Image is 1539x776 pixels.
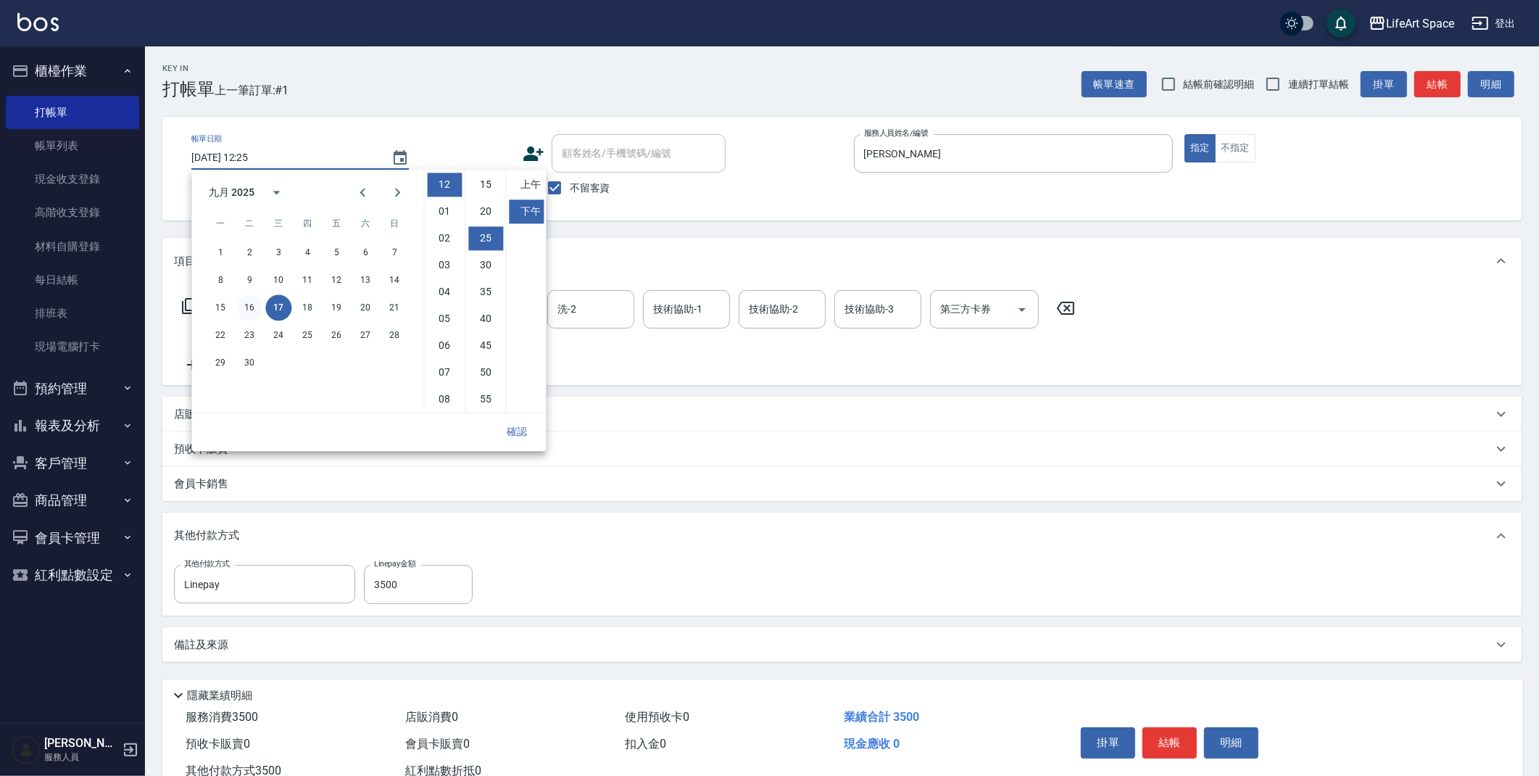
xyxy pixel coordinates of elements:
[570,181,610,196] span: 不留客資
[6,52,139,90] button: 櫃檯作業
[6,330,139,363] a: 現場電腦打卡
[265,322,291,348] button: 24
[1185,134,1216,162] button: 指定
[345,175,380,210] button: Previous month
[381,322,407,348] button: 28
[6,96,139,129] a: 打帳單
[6,230,139,263] a: 材料自購登錄
[6,407,139,445] button: 報表及分析
[1327,9,1356,38] button: save
[294,239,320,265] button: 4
[1081,727,1135,758] button: 掛單
[465,170,505,412] ul: Select minutes
[265,209,291,238] span: 星期三
[427,253,462,277] li: 3 hours
[844,737,900,751] span: 現金應收 0
[381,267,407,293] button: 14
[236,267,262,293] button: 9
[383,141,418,176] button: Choose date, selected date is 2025-09-17
[468,199,503,223] li: 20 minutes
[381,239,407,265] button: 7
[468,360,503,384] li: 50 minutes
[191,146,377,170] input: YYYY/MM/DD hh:mm
[427,173,462,197] li: 12 hours
[44,736,118,751] h5: [PERSON_NAME]
[494,418,540,445] button: 確認
[427,334,462,358] li: 6 hours
[1414,71,1461,98] button: 結帳
[207,322,233,348] button: 22
[294,209,320,238] span: 星期四
[323,322,349,348] button: 26
[424,170,465,412] ul: Select hours
[1361,71,1407,98] button: 掛單
[1468,71,1514,98] button: 明細
[1142,727,1197,758] button: 結帳
[17,13,59,31] img: Logo
[1184,77,1255,92] span: 結帳前確認明細
[162,397,1522,432] div: 店販銷售
[191,133,222,144] label: 帳單日期
[6,263,139,297] a: 每日結帳
[265,239,291,265] button: 3
[509,199,544,223] li: 下午
[468,280,503,304] li: 35 minutes
[6,482,139,519] button: 商品管理
[427,226,462,250] li: 2 hours
[6,129,139,162] a: 帳單列表
[1215,134,1256,162] button: 不指定
[1204,727,1258,758] button: 明細
[162,64,215,73] h2: Key In
[162,627,1522,662] div: 備註及來源
[236,350,262,376] button: 30
[381,209,407,238] span: 星期日
[6,370,139,408] button: 預約管理
[381,294,407,321] button: 21
[236,322,262,348] button: 23
[174,407,217,422] p: 店販銷售
[1386,15,1454,33] div: LifeArt Space
[427,199,462,223] li: 1 hours
[352,322,378,348] button: 27
[352,209,378,238] span: 星期六
[236,209,262,238] span: 星期二
[1011,298,1034,321] button: Open
[1288,77,1349,92] span: 連續打單結帳
[427,280,462,304] li: 4 hours
[187,688,252,703] p: 隱藏業績明細
[6,196,139,229] a: 高階收支登錄
[468,387,503,411] li: 55 minutes
[162,513,1522,559] div: 其他付款方式
[6,297,139,330] a: 排班表
[468,334,503,358] li: 45 minutes
[44,751,118,764] p: 服務人員
[174,442,228,457] p: 預收卡販賣
[162,432,1522,466] div: 預收卡販賣
[468,173,503,197] li: 15 minutes
[236,239,262,265] button: 2
[6,445,139,482] button: 客戶管理
[207,350,233,376] button: 29
[174,476,228,492] p: 會員卡銷售
[427,307,462,331] li: 5 hours
[294,294,320,321] button: 18
[6,556,139,594] button: 紅利點數設定
[265,294,291,321] button: 17
[209,185,254,200] div: 九月 2025
[509,173,544,197] li: 上午
[162,79,215,99] h3: 打帳單
[405,710,458,724] span: 店販消費 0
[323,267,349,293] button: 12
[352,294,378,321] button: 20
[186,710,258,724] span: 服務消費 3500
[1363,9,1460,38] button: LifeArt Space
[259,175,294,210] button: calendar view is open, switch to year view
[162,466,1522,501] div: 會員卡銷售
[844,710,919,724] span: 業績合計 3500
[207,209,233,238] span: 星期一
[215,81,289,99] span: 上一筆訂單:#1
[625,710,689,724] span: 使用預收卡 0
[323,239,349,265] button: 5
[236,294,262,321] button: 16
[625,737,666,751] span: 扣入金 0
